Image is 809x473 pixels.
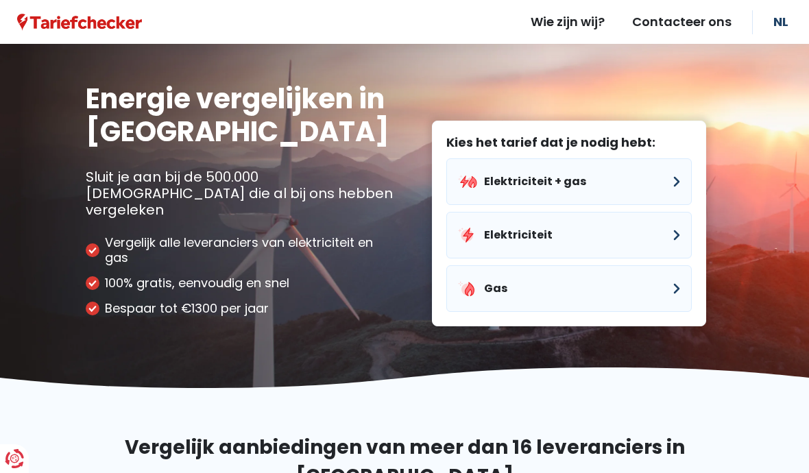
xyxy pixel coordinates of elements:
[446,265,692,312] button: Gas
[446,135,692,150] label: Kies het tarief dat je nodig hebt:
[86,235,394,265] li: Vergelijk alle leveranciers van elektriciteit en gas
[86,276,394,291] li: 100% gratis, eenvoudig en snel
[446,158,692,205] button: Elektriciteit + gas
[86,82,394,148] h1: Energie vergelijken in [GEOGRAPHIC_DATA]
[86,301,394,316] li: Bespaar tot €1300 per jaar
[17,13,142,31] a: Tariefchecker
[446,212,692,258] button: Elektriciteit
[86,169,394,218] p: Sluit je aan bij de 500.000 [DEMOGRAPHIC_DATA] die al bij ons hebben vergeleken
[17,14,142,31] img: Tariefchecker logo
